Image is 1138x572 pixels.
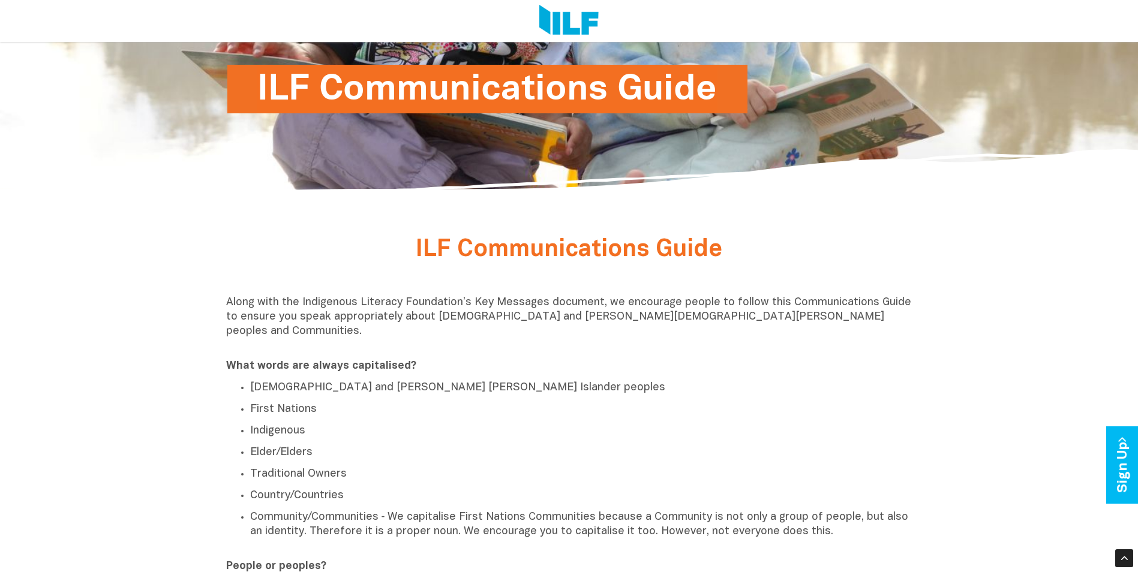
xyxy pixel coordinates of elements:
p: [DEMOGRAPHIC_DATA] and [PERSON_NAME] [PERSON_NAME] Islander peoples [250,381,912,395]
p: First Nations [250,402,912,417]
h1: ILF Communications Guide [226,237,912,290]
p: Indigenous [250,424,912,438]
b: People or peoples? [226,561,326,571]
div: Scroll Back to Top [1115,549,1133,567]
h1: ILF Communications Guide [257,65,717,113]
p: Community/Communities ‑ We capitalise First Nations Communities because a Community is not only a... [250,510,912,553]
p: Elder/Elders [250,445,912,460]
p: Traditional Owners [250,467,912,481]
b: What words are always capitalised? [226,361,416,371]
p: Along with the Indigenous Literacy Foundation’s Key Messages document, we encourage people to fol... [226,296,912,353]
img: Logo [539,5,599,37]
p: Country/Countries [250,489,912,503]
